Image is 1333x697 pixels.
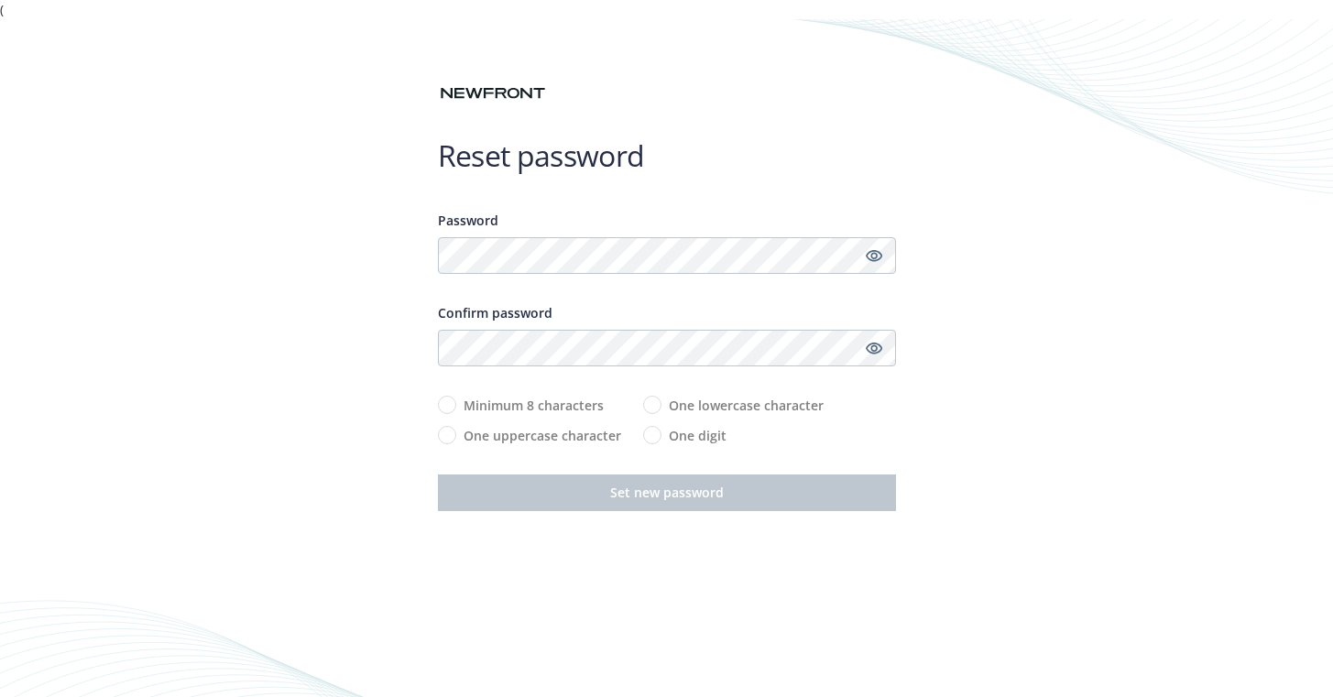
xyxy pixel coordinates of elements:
[464,396,604,415] span: Minimum 8 characters
[669,396,824,415] span: One lowercase character
[438,304,552,321] span: Confirm password
[863,245,885,267] a: Show password
[438,83,548,103] img: Newfront logo
[863,337,885,359] a: Show password
[438,137,896,174] h1: Reset password
[464,426,621,445] span: One uppercase character
[438,212,498,229] span: Password
[610,484,724,501] span: Set new password
[438,474,896,511] button: Set new password
[669,426,727,445] span: One digit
